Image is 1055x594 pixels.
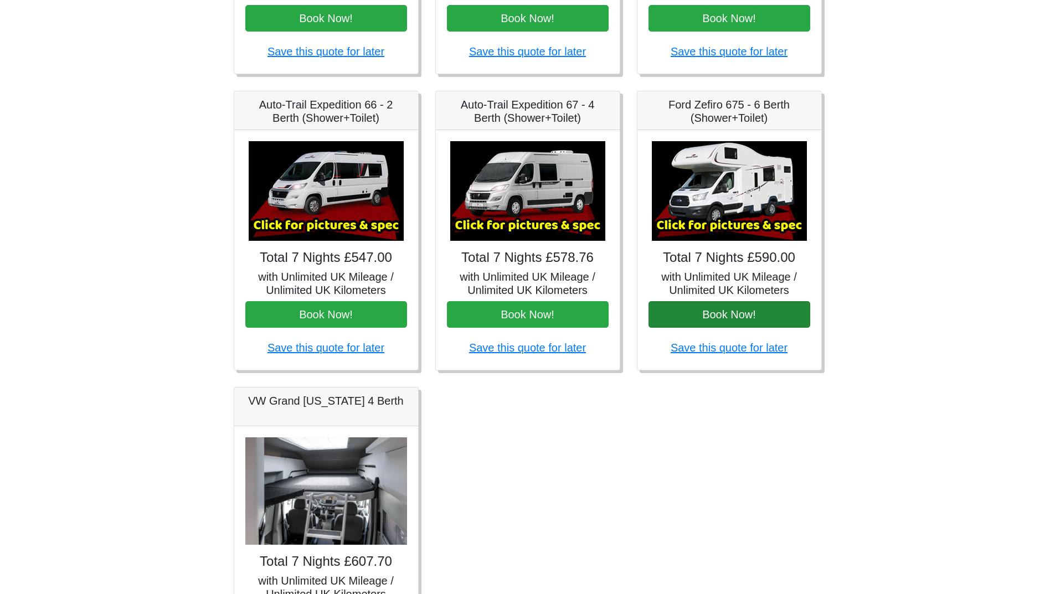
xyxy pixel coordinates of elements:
[245,301,407,328] button: Book Now!
[245,250,407,266] h4: Total 7 Nights £547.00
[649,270,810,297] h5: with Unlimited UK Mileage / Unlimited UK Kilometers
[447,270,609,297] h5: with Unlimited UK Mileage / Unlimited UK Kilometers
[245,270,407,297] h5: with Unlimited UK Mileage / Unlimited UK Kilometers
[469,342,586,354] a: Save this quote for later
[447,250,609,266] h4: Total 7 Nights £578.76
[245,5,407,32] button: Book Now!
[245,554,407,570] h4: Total 7 Nights £607.70
[447,301,609,328] button: Book Now!
[245,394,407,407] h5: VW Grand [US_STATE] 4 Berth
[245,98,407,125] h5: Auto-Trail Expedition 66 - 2 Berth (Shower+Toilet)
[447,98,609,125] h5: Auto-Trail Expedition 67 - 4 Berth (Shower+Toilet)
[649,5,810,32] button: Book Now!
[267,342,384,354] a: Save this quote for later
[245,437,407,545] img: VW Grand California 4 Berth
[652,141,807,241] img: Ford Zefiro 675 - 6 Berth (Shower+Toilet)
[671,342,788,354] a: Save this quote for later
[249,141,404,241] img: Auto-Trail Expedition 66 - 2 Berth (Shower+Toilet)
[447,5,609,32] button: Book Now!
[649,301,810,328] button: Book Now!
[649,98,810,125] h5: Ford Zefiro 675 - 6 Berth (Shower+Toilet)
[671,45,788,58] a: Save this quote for later
[649,250,810,266] h4: Total 7 Nights £590.00
[450,141,605,241] img: Auto-Trail Expedition 67 - 4 Berth (Shower+Toilet)
[469,45,586,58] a: Save this quote for later
[267,45,384,58] a: Save this quote for later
